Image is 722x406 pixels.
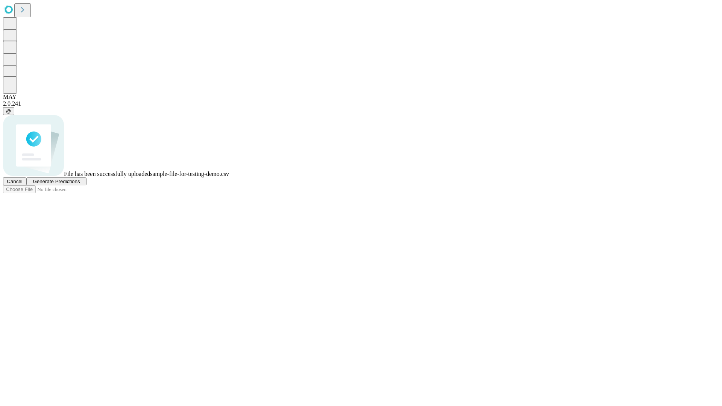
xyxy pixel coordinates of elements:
span: Generate Predictions [33,179,80,184]
button: Cancel [3,177,26,185]
span: File has been successfully uploaded [64,171,150,177]
span: sample-file-for-testing-demo.csv [150,171,229,177]
span: @ [6,108,11,114]
div: 2.0.241 [3,100,719,107]
button: @ [3,107,14,115]
div: MAY [3,94,719,100]
span: Cancel [7,179,23,184]
button: Generate Predictions [26,177,86,185]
